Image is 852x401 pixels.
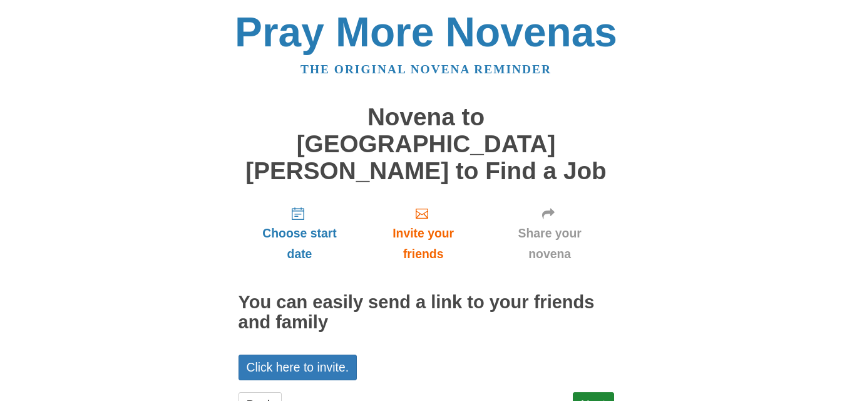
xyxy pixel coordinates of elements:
[300,63,552,76] a: The original novena reminder
[361,197,485,271] a: Invite your friends
[239,293,614,333] h2: You can easily send a link to your friends and family
[373,223,473,264] span: Invite your friends
[251,223,349,264] span: Choose start date
[239,104,614,184] h1: Novena to [GEOGRAPHIC_DATA][PERSON_NAME] to Find a Job
[239,355,357,380] a: Click here to invite.
[239,197,361,271] a: Choose start date
[235,9,617,55] a: Pray More Novenas
[486,197,614,271] a: Share your novena
[498,223,602,264] span: Share your novena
